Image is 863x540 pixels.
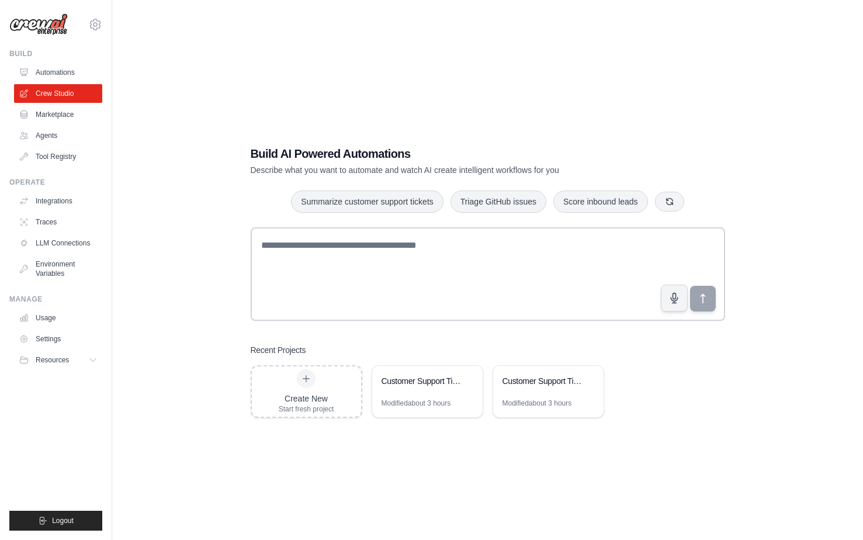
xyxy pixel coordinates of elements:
[655,192,684,212] button: Get new suggestions
[553,191,648,213] button: Score inbound leads
[382,375,462,387] div: Customer Support Ticket Processing Automation
[251,344,306,356] h3: Recent Projects
[279,393,334,404] div: Create New
[279,404,334,414] div: Start fresh project
[9,49,102,58] div: Build
[14,330,102,348] a: Settings
[14,105,102,124] a: Marketplace
[291,191,443,213] button: Summarize customer support tickets
[14,234,102,252] a: LLM Connections
[9,295,102,304] div: Manage
[382,399,451,408] div: Modified about 3 hours
[52,516,74,525] span: Logout
[36,355,69,365] span: Resources
[9,13,68,36] img: Logo
[502,375,583,387] div: Customer Support Ticket Management System
[805,484,863,540] iframe: Chat Widget
[14,192,102,210] a: Integrations
[251,146,643,162] h1: Build AI Powered Automations
[14,63,102,82] a: Automations
[251,164,643,176] p: Describe what you want to automate and watch AI create intelligent workflows for you
[502,399,572,408] div: Modified about 3 hours
[9,511,102,531] button: Logout
[14,147,102,166] a: Tool Registry
[9,178,102,187] div: Operate
[661,285,688,311] button: Click to speak your automation idea
[14,255,102,283] a: Environment Variables
[14,309,102,327] a: Usage
[450,191,546,213] button: Triage GitHub issues
[14,351,102,369] button: Resources
[14,213,102,231] a: Traces
[14,84,102,103] a: Crew Studio
[14,126,102,145] a: Agents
